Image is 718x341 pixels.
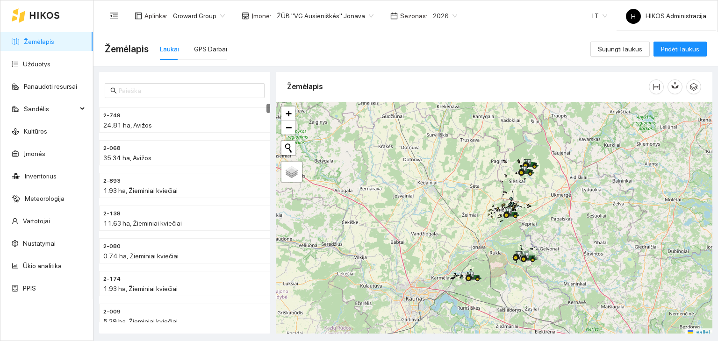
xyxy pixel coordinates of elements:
[286,107,292,119] span: +
[103,111,121,120] span: 2-749
[103,177,121,185] span: 2-893
[103,209,121,218] span: 2-138
[24,38,54,45] a: Žemėlapis
[281,162,302,182] a: Layers
[103,187,178,194] span: 1.93 ha, Žieminiai kviečiai
[103,252,179,260] span: 0.74 ha, Žieminiai kviečiai
[24,150,45,157] a: Įmonės
[105,7,123,25] button: menu-fold
[23,262,62,270] a: Ūkio analitika
[242,12,249,20] span: shop
[105,42,149,57] span: Žemėlapis
[592,9,607,23] span: LT
[390,12,398,20] span: calendar
[103,275,121,284] span: 2-174
[110,12,118,20] span: menu-fold
[688,329,710,335] a: Leaflet
[277,9,373,23] span: ŽŪB "VG Ausieniškės" Jonava
[281,121,295,135] a: Zoom out
[103,307,121,316] span: 2-009
[135,12,142,20] span: layout
[286,121,292,133] span: −
[631,9,636,24] span: H
[649,83,663,91] span: column-width
[649,79,664,94] button: column-width
[598,44,642,54] span: Sujungti laukus
[23,217,50,225] a: Vartotojai
[103,285,178,292] span: 1.93 ha, Žieminiai kviečiai
[103,242,121,251] span: 2-080
[626,12,706,20] span: HIKOS Administracija
[287,73,649,100] div: Žemėlapis
[281,107,295,121] a: Zoom in
[251,11,271,21] span: Įmonė :
[194,44,227,54] div: GPS Darbai
[653,45,707,53] a: Pridėti laukus
[590,45,650,53] a: Sujungti laukus
[661,44,699,54] span: Pridėti laukus
[110,87,117,94] span: search
[103,144,121,153] span: 2-068
[25,195,65,202] a: Meteorologija
[281,141,295,155] button: Initiate a new search
[103,318,178,325] span: 5.29 ha, Žieminiai kviečiai
[119,85,259,96] input: Paieška
[400,11,427,21] span: Sezonas :
[25,172,57,180] a: Inventorius
[433,9,457,23] span: 2026
[24,99,77,118] span: Sandėlis
[160,44,179,54] div: Laukai
[23,60,50,68] a: Užduotys
[653,42,707,57] button: Pridėti laukus
[144,11,167,21] span: Aplinka :
[23,284,36,292] a: PPIS
[103,220,182,227] span: 11.63 ha, Žieminiai kviečiai
[24,83,77,90] a: Panaudoti resursai
[103,154,151,162] span: 35.34 ha, Avižos
[24,128,47,135] a: Kultūros
[103,121,152,129] span: 24.81 ha, Avižos
[590,42,650,57] button: Sujungti laukus
[23,240,56,247] a: Nustatymai
[173,9,225,23] span: Groward Group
